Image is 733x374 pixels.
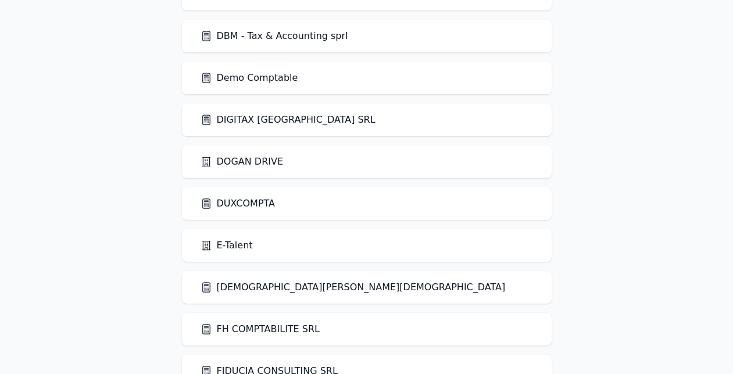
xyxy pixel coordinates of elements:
[201,197,276,211] a: DUXCOMPTA
[201,71,298,85] a: Demo Comptable
[201,29,348,43] a: DBM - Tax & Accounting sprl
[201,280,506,294] a: [DEMOGRAPHIC_DATA][PERSON_NAME][DEMOGRAPHIC_DATA]
[201,155,284,169] a: DOGAN DRIVE
[201,238,253,252] a: E-Talent
[201,322,320,336] a: FH COMPTABILITE SRL
[201,113,376,127] a: DIGITAX [GEOGRAPHIC_DATA] SRL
